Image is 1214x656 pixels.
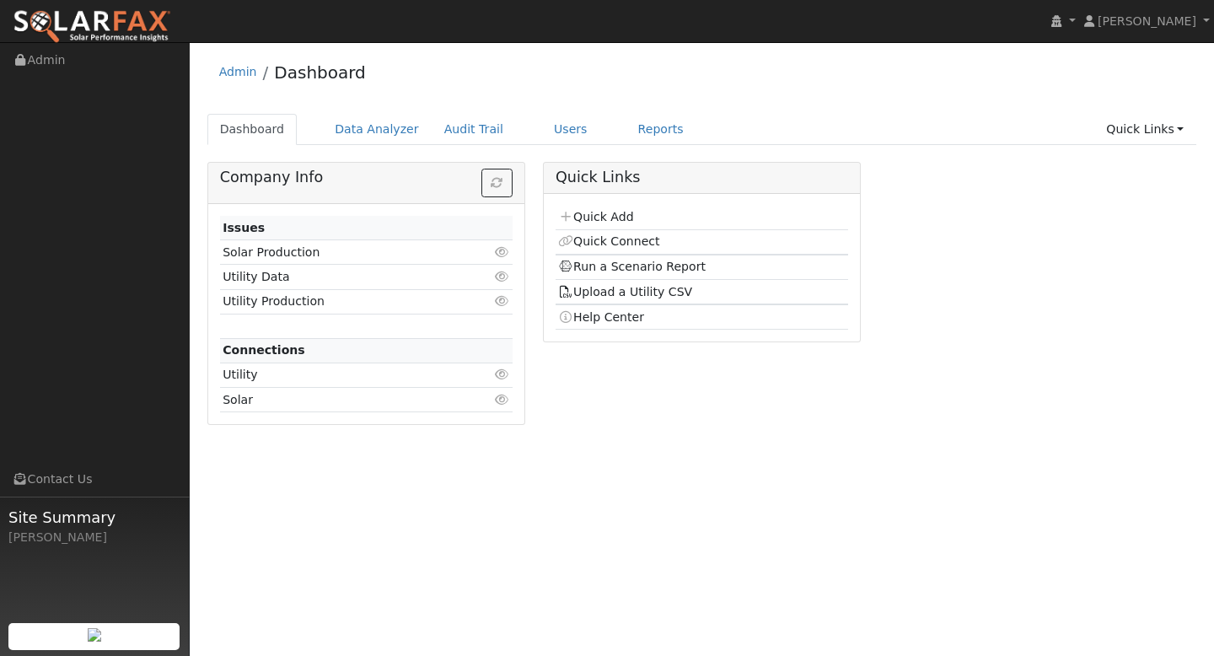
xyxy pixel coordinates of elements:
span: Site Summary [8,506,180,529]
td: Solar Production [220,240,465,265]
i: Click to view [495,394,510,406]
strong: Connections [223,343,305,357]
a: Quick Links [1093,114,1196,145]
a: Users [541,114,600,145]
a: Reports [626,114,696,145]
strong: Issues [223,221,265,234]
a: Quick Connect [558,234,659,248]
a: Audit Trail [432,114,516,145]
h5: Company Info [220,169,513,186]
i: Click to view [495,271,510,282]
a: Help Center [558,310,644,324]
a: Data Analyzer [322,114,432,145]
td: Utility Data [220,265,465,289]
span: [PERSON_NAME] [1098,14,1196,28]
a: Quick Add [558,210,633,223]
div: [PERSON_NAME] [8,529,180,546]
td: Solar [220,388,465,412]
td: Utility [220,363,465,387]
a: Admin [219,65,257,78]
i: Click to view [495,295,510,307]
i: Click to view [495,246,510,258]
i: Click to view [495,368,510,380]
td: Utility Production [220,289,465,314]
a: Dashboard [207,114,298,145]
a: Dashboard [274,62,366,83]
h5: Quick Links [556,169,848,186]
a: Run a Scenario Report [558,260,706,273]
img: retrieve [88,628,101,642]
a: Upload a Utility CSV [558,285,692,298]
img: SolarFax [13,9,171,45]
